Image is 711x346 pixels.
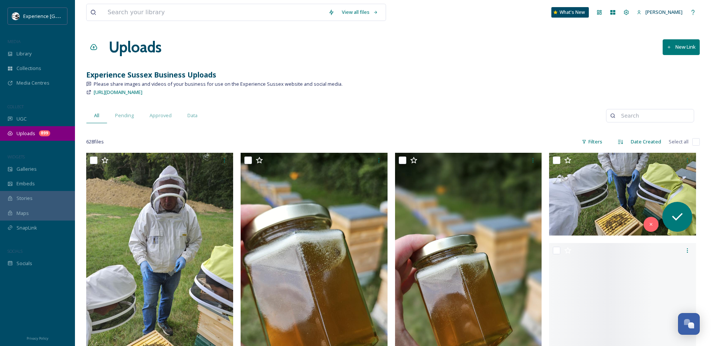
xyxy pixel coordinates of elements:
input: Search [617,108,690,123]
span: Galleries [16,166,37,173]
span: Pending [115,112,134,119]
span: [URL][DOMAIN_NAME] [94,89,142,95]
span: Maps [16,210,29,217]
span: All [94,112,99,119]
a: View all files [338,5,382,19]
img: ext_1755685607.94409_chris@unmissableengland.com-20250805_134355.jpg [549,153,696,236]
button: Open Chat [678,313,700,335]
img: WSCC%20ES%20Socials%20Icon%20-%20Secondary%20-%20Black.jpg [12,12,19,20]
span: [PERSON_NAME] [645,9,683,15]
div: 899 [39,130,50,136]
a: [PERSON_NAME] [633,5,686,19]
span: UGC [16,115,27,122]
span: Please share images and videos of your business for use on the Experience Sussex website and soci... [94,81,343,88]
span: 628 file s [86,138,104,145]
span: MEDIA [7,39,21,44]
span: Experience [GEOGRAPHIC_DATA] [23,12,97,19]
span: Privacy Policy [27,336,48,341]
input: Search your library [104,4,325,21]
div: Filters [578,134,606,149]
span: Embeds [16,180,35,187]
span: Data [187,112,198,119]
span: SOCIALS [7,248,22,254]
span: COLLECT [7,104,24,109]
span: Stories [16,195,33,202]
span: Approved [150,112,172,119]
span: Uploads [16,130,35,137]
button: New Link [663,39,700,55]
strong: Experience Sussex Business Uploads [86,70,216,80]
span: WIDGETS [7,154,25,160]
span: Select all [669,138,689,145]
span: Collections [16,65,41,72]
span: SnapLink [16,224,37,231]
a: [URL][DOMAIN_NAME] [94,88,142,97]
div: Date Created [627,134,665,149]
a: Privacy Policy [27,333,48,342]
span: Socials [16,260,32,267]
span: Library [16,50,31,57]
a: What's New [551,7,589,18]
span: Media Centres [16,79,49,86]
a: Uploads [109,36,162,58]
